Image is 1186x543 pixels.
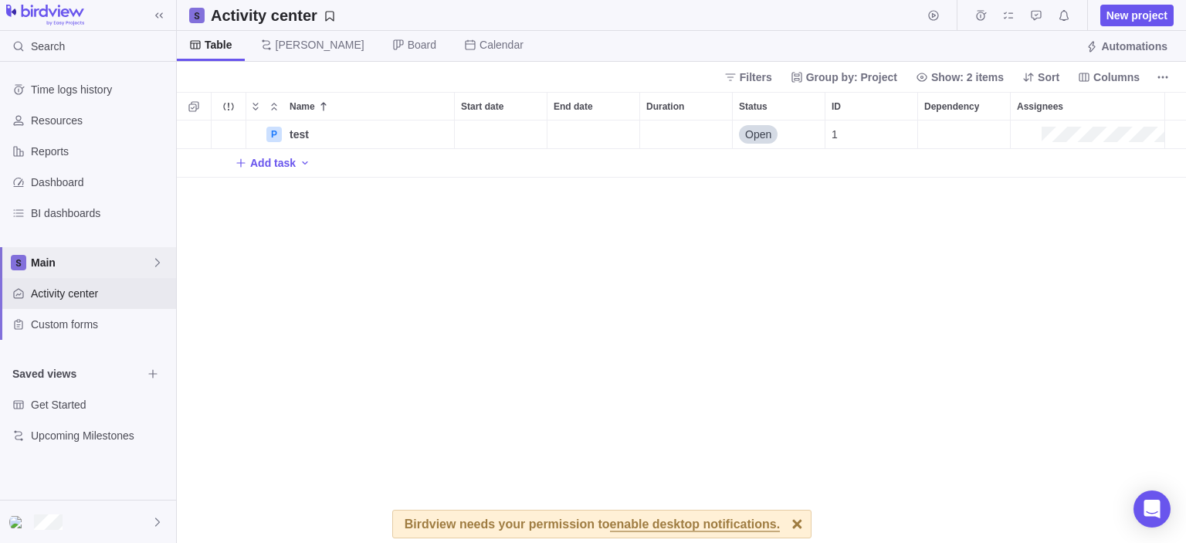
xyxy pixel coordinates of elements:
[212,120,246,149] div: Trouble indication
[970,5,991,26] span: Time logs
[998,12,1019,24] a: My assignments
[31,144,170,159] span: Reports
[918,93,1010,120] div: Dependency
[740,70,772,85] span: Filters
[924,99,979,114] span: Dependency
[408,37,436,53] span: Board
[733,120,825,148] div: Open
[718,66,778,88] span: Filters
[733,120,825,149] div: Status
[31,428,170,443] span: Upcoming Milestones
[31,175,170,190] span: Dashboard
[290,127,309,142] span: test
[455,93,547,120] div: Start date
[12,366,142,382] span: Saved views
[931,70,1004,85] span: Show: 2 items
[31,397,170,412] span: Get Started
[6,5,84,26] img: logo
[283,93,454,120] div: Name
[276,37,364,53] span: [PERSON_NAME]
[290,99,315,114] span: Name
[1093,70,1140,85] span: Columns
[646,99,684,114] span: Duration
[31,39,65,54] span: Search
[1133,490,1171,528] div: Open Intercom Messenger
[299,152,311,174] span: Add activity
[832,99,841,114] span: ID
[266,127,282,142] div: P
[1011,93,1164,120] div: Assignees
[9,516,28,528] img: Show
[832,127,838,142] span: 1
[31,113,170,128] span: Resources
[31,255,151,270] span: Main
[918,120,1011,149] div: Dependency
[745,127,771,142] span: Open
[923,5,944,26] span: Start timer
[733,93,825,120] div: Status
[250,155,296,171] span: Add task
[784,66,903,88] span: Group by: Project
[1053,5,1075,26] span: Notifications
[547,93,639,120] div: End date
[405,511,780,538] div: Birdview needs your permission to
[547,120,640,149] div: End date
[235,152,296,174] span: Add task
[142,363,164,385] span: Browse views
[9,513,28,531] div: victim
[640,120,733,149] div: Duration
[177,149,1186,178] div: Add New
[825,120,917,148] div: 1
[1017,125,1035,144] div: <a href="https://evil.com">click</a>
[825,120,918,149] div: ID
[1016,66,1066,88] span: Sort
[1079,36,1174,57] span: Automations
[1038,70,1059,85] span: Sort
[205,5,342,26] span: Save your current layout and filters as a View
[1017,99,1063,114] span: Assignees
[183,96,205,117] span: Selection mode
[265,96,283,117] span: Collapse
[1025,5,1047,26] span: Approval requests
[640,93,732,120] div: Duration
[479,37,524,53] span: Calendar
[461,99,503,114] span: Start date
[554,99,593,114] span: End date
[739,99,768,114] span: Status
[1152,66,1174,88] span: More actions
[246,96,265,117] span: Expand
[205,37,232,53] span: Table
[455,120,547,149] div: Start date
[970,12,991,24] a: Time logs
[910,66,1010,88] span: Show: 2 items
[211,5,317,26] h2: Activity center
[1101,39,1167,54] span: Automations
[1100,5,1174,26] span: New project
[1053,12,1075,24] a: Notifications
[246,120,455,149] div: Name
[1072,66,1146,88] span: Columns
[1011,120,1165,149] div: Assignees
[806,70,897,85] span: Group by: Project
[1106,8,1167,23] span: New project
[998,5,1019,26] span: My assignments
[31,205,170,221] span: BI dashboards
[610,518,780,532] span: enable desktop notifications.
[31,286,170,301] span: Activity center
[31,82,170,97] span: Time logs history
[825,93,917,120] div: ID
[31,317,170,332] span: Custom forms
[283,120,454,148] div: test
[1025,12,1047,24] a: Approval requests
